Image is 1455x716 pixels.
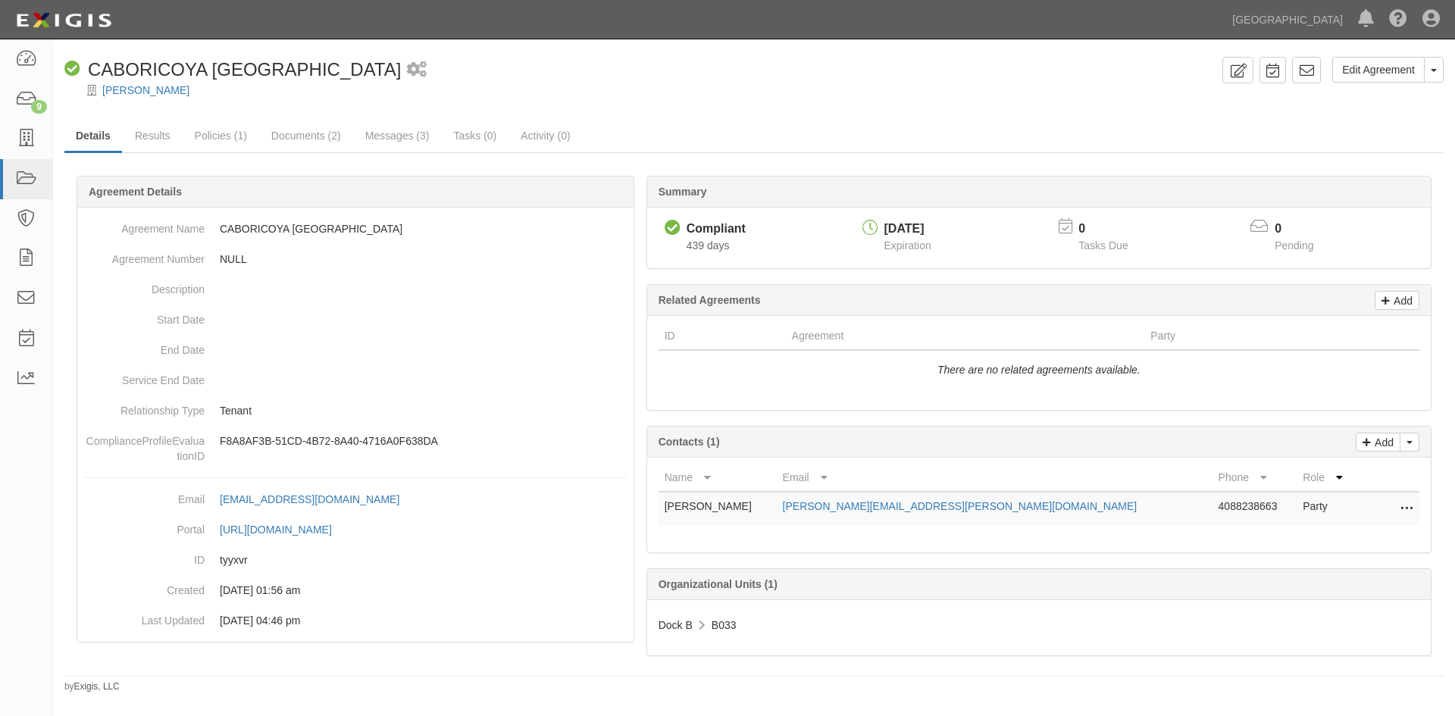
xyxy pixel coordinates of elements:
[659,186,707,198] b: Summary
[64,120,122,153] a: Details
[83,605,627,636] dd: [DATE] 04:46 pm
[102,84,189,96] a: [PERSON_NAME]
[88,59,401,80] span: CABORICOYA [GEOGRAPHIC_DATA]
[1332,57,1425,83] a: Edit Agreement
[220,433,627,449] p: F8A8AF3B-51CD-4B72-8A40-4716A0F638DA
[665,220,681,236] i: Compliant
[1225,5,1350,35] a: [GEOGRAPHIC_DATA]
[937,364,1141,376] i: There are no related agreements available.
[89,186,182,198] b: Agreement Details
[31,100,47,114] div: 9
[83,545,627,575] dd: tyyxvr
[659,294,761,306] b: Related Agreements
[83,396,627,426] dd: Tenant
[1297,464,1359,492] th: Role
[83,244,627,274] dd: NULL
[1275,239,1313,252] span: Pending
[83,274,205,297] dt: Description
[83,575,627,605] dd: [DATE] 01:56 am
[11,7,116,34] img: logo-5460c22ac91f19d4615b14bd174203de0afe785f0fc80cf4dbbc73dc1793850b.png
[1375,291,1419,310] a: Add
[786,322,1145,350] th: Agreement
[124,120,182,151] a: Results
[884,220,931,238] div: [DATE]
[83,214,627,244] dd: CABORICOYA [GEOGRAPHIC_DATA]
[1356,433,1400,452] a: Add
[659,464,777,492] th: Name
[1212,464,1297,492] th: Phone
[659,436,720,448] b: Contacts (1)
[183,120,258,151] a: Policies (1)
[220,492,399,507] div: [EMAIL_ADDRESS][DOMAIN_NAME]
[442,120,508,151] a: Tasks (0)
[407,62,427,78] i: 1 scheduled workflow
[83,484,205,507] dt: Email
[659,322,786,350] th: ID
[83,396,205,418] dt: Relationship Type
[1297,492,1359,526] td: Party
[783,500,1137,512] a: [PERSON_NAME][EMAIL_ADDRESS][PERSON_NAME][DOMAIN_NAME]
[1275,220,1332,238] p: 0
[83,605,205,628] dt: Last Updated
[1212,492,1297,526] td: 4088238663
[83,426,205,464] dt: ComplianceProfileEvaluationID
[1390,292,1413,309] p: Add
[509,120,581,151] a: Activity (0)
[659,578,778,590] b: Organizational Units (1)
[260,120,352,151] a: Documents (2)
[83,335,205,358] dt: End Date
[83,214,205,236] dt: Agreement Name
[220,524,349,536] a: [URL][DOMAIN_NAME]
[659,619,693,631] span: Dock B
[74,681,120,692] a: Exigis, LLC
[1144,322,1351,350] th: Party
[83,575,205,598] dt: Created
[1371,433,1394,451] p: Add
[687,239,730,252] span: Since 07/20/2024
[64,61,80,77] i: Compliant
[83,365,205,388] dt: Service End Date
[712,619,737,631] span: B033
[64,680,120,693] small: by
[83,514,205,537] dt: Portal
[1078,239,1128,252] span: Tasks Due
[687,220,746,238] div: Compliant
[83,545,205,567] dt: ID
[354,120,441,151] a: Messages (3)
[83,305,205,327] dt: Start Date
[83,244,205,267] dt: Agreement Number
[659,492,777,526] td: [PERSON_NAME]
[777,464,1212,492] th: Email
[1078,220,1147,238] p: 0
[220,493,416,505] a: [EMAIL_ADDRESS][DOMAIN_NAME]
[64,57,401,83] div: CABORICOYA CABO RICO
[884,239,931,252] span: Expiration
[1389,11,1407,29] i: Help Center - Complianz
